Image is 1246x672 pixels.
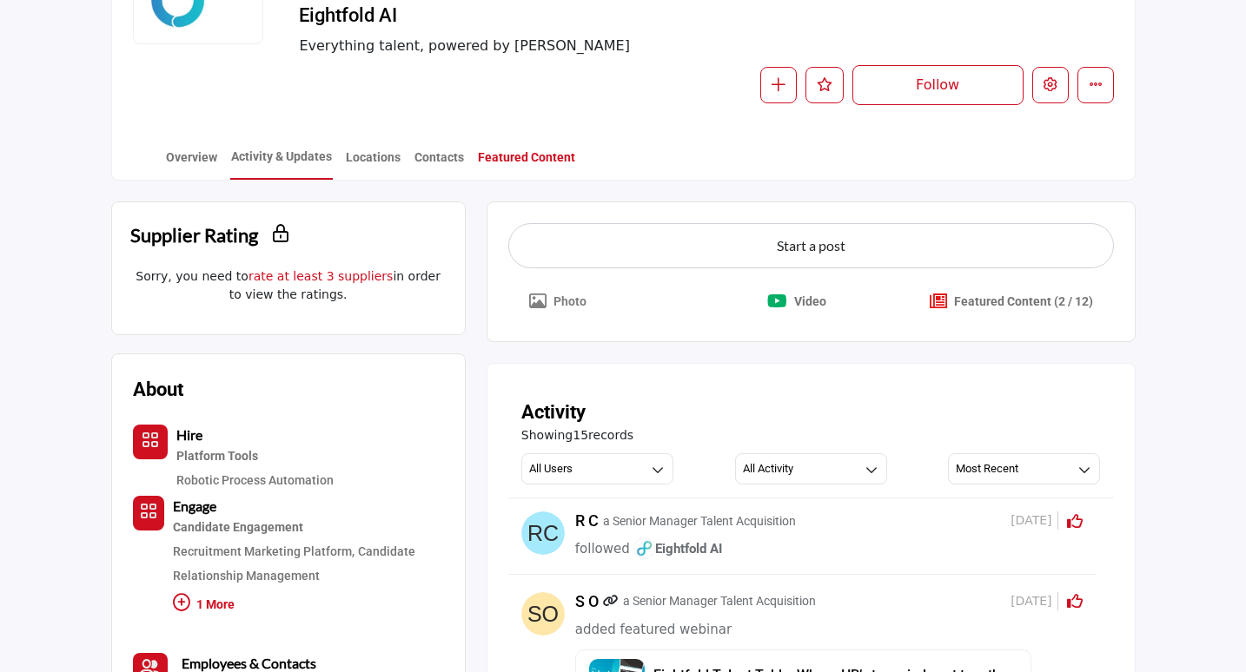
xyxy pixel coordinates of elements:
[414,148,465,179] a: Contacts
[529,461,573,477] h3: All Users
[508,223,1114,268] button: Start a post
[794,293,826,311] p: Video
[735,453,887,484] button: All Activity
[1077,67,1114,103] button: More details
[633,537,655,559] img: image
[130,221,258,249] h2: Supplier Rating
[633,541,722,557] span: Eightfold AI
[623,592,816,610] p: a Senior Manager Talent Acquisition
[1011,592,1057,610] span: [DATE]
[182,655,316,671] b: Employees & Contacts
[521,398,586,426] h2: Activity
[521,511,565,555] img: avtar-image
[909,282,1114,320] button: Create Popup
[1067,513,1083,529] i: Click to Rate this activity
[133,496,164,530] button: Category Icon
[575,511,599,530] h5: R C
[133,425,168,459] button: Category Icon
[176,445,334,468] div: Software and tools designed to enhance operational efficiency and collaboration in recruitment pr...
[173,497,216,514] b: Engage
[956,461,1018,477] h3: Most Recent
[521,426,633,445] span: Showing records
[633,539,722,561] a: imageEightfold AI
[575,592,599,611] h5: S O
[954,293,1093,311] p: Upgrade plan to get more premium post.
[173,500,216,514] a: Engage
[249,269,393,283] a: rate at least 3 suppliers
[130,267,447,304] p: Sorry, you need to in order to view the ratings.
[521,592,565,636] img: avtar-image
[176,445,334,468] a: Platform Tools
[173,588,444,626] p: 1 More
[746,282,847,320] button: Upload File Video
[173,517,444,539] div: Strategies and tools for maintaining active and engaging interactions with potential candidates.
[173,517,444,539] a: Candidate Engagement
[299,36,855,56] span: Everything talent, powered by [PERSON_NAME]
[477,148,576,179] a: Featured Content
[1067,593,1083,609] i: Click to Rate this activity
[553,293,587,311] p: Upgrade plan to upload images/graphics.
[230,148,333,180] a: Activity & Updates
[1032,67,1069,103] button: Edit company
[575,622,732,637] span: added featured webinar
[1011,511,1057,530] span: [DATE]
[575,541,630,557] span: followed
[573,428,588,442] span: 15
[603,592,619,610] a: Link of redirect to contact page
[345,148,401,179] a: Locations
[173,544,355,558] a: Recruitment Marketing Platform,
[508,282,607,320] button: Upgrade plan to upload images/graphics.
[165,148,218,179] a: Overview
[299,4,777,27] h2: Eightfold AI
[176,473,334,487] a: Robotic Process Automation
[603,512,796,530] p: a Senior Manager Talent Acquisition
[852,65,1024,105] button: Follow
[805,67,844,103] button: Like
[948,453,1100,484] button: Most Recent
[176,429,202,443] a: Hire
[133,375,183,404] h2: About
[176,426,202,443] b: Hire
[173,544,415,583] a: Candidate Relationship Management
[743,461,793,477] h3: All Activity
[521,453,673,484] button: All Users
